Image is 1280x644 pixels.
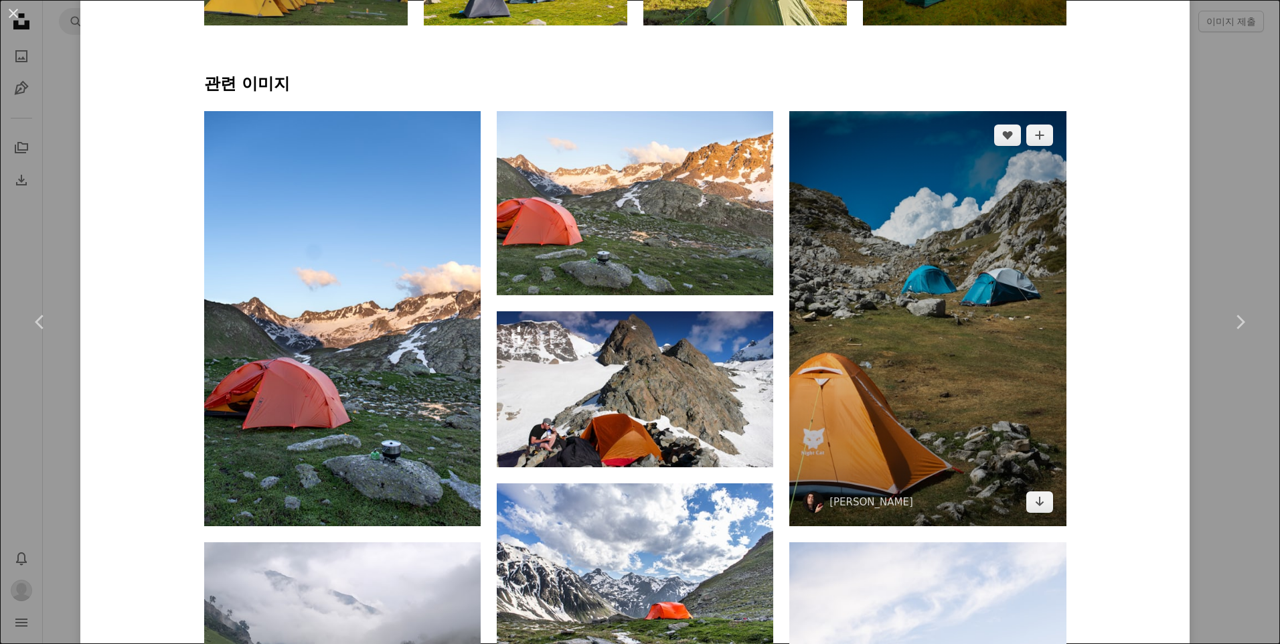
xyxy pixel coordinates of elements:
img: 남자 산악인 등반가가 생모리츠 근처 스위스 알프스에서 주변의 멋진 산 풍경이 있는 주황색 텐트 옆에서 베이스캠프에서 식사를 하고 있다. [497,311,773,467]
a: 산을 배경으로 한 산 위에 세워진 텐트 [497,197,773,209]
button: 컬렉션에 추가 [1026,125,1053,146]
h4: 관련 이미지 [204,74,1066,95]
a: [PERSON_NAME] [829,495,913,509]
img: 바위가 많은 언덕에 텐트 [789,111,1066,526]
img: Fran Couto의 프로필로 이동 [803,491,824,513]
a: 바위산 위에 텐트가 세워져 있습니다 [497,569,773,581]
button: 좋아요 [994,125,1021,146]
img: 산을 배경으로 한 산 위에 세워진 텐트 [497,111,773,295]
a: 남자 산악인 등반가가 생모리츠 근처 스위스 알프스에서 주변의 멋진 산 풍경이 있는 주황색 텐트 옆에서 베이스캠프에서 식사를 하고 있다. [497,383,773,395]
a: 다음 [1200,258,1280,386]
img: 바위산 위에 세워진 텐트 [204,111,481,526]
a: 바위산 위에 세워진 텐트 [204,312,481,324]
a: 다운로드 [1026,491,1053,513]
a: 바위가 많은 언덕에 텐트 [789,312,1066,324]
